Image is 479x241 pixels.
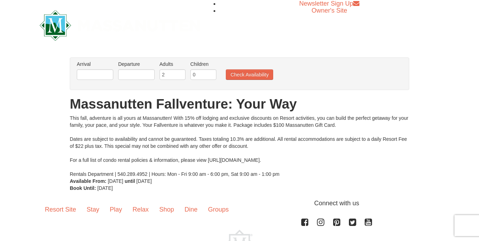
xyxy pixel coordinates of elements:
strong: until [124,178,135,184]
label: Adults [160,61,185,68]
a: Shop [154,199,179,220]
a: Play [104,199,127,220]
img: Massanutten Resort Logo [40,10,200,41]
a: Stay [81,199,104,220]
label: Children [190,61,216,68]
strong: Book Until: [70,185,96,191]
p: Connect with us [40,199,439,208]
label: Arrival [77,61,113,68]
span: [DATE] [136,178,152,184]
a: Relax [127,199,154,220]
div: This fall, adventure is all yours at Massanutten! With 15% off lodging and exclusive discounts on... [70,115,409,178]
a: Owner's Site [312,7,347,14]
span: [DATE] [97,185,113,191]
a: Resort Site [40,199,81,220]
label: Departure [118,61,155,68]
button: Check Availability [226,69,273,80]
a: Groups [203,199,234,220]
span: [DATE] [108,178,123,184]
a: Dine [179,199,203,220]
h1: Massanutten Fallventure: Your Way [70,97,409,111]
strong: Available From: [70,178,107,184]
a: Massanutten Resort [40,16,200,33]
